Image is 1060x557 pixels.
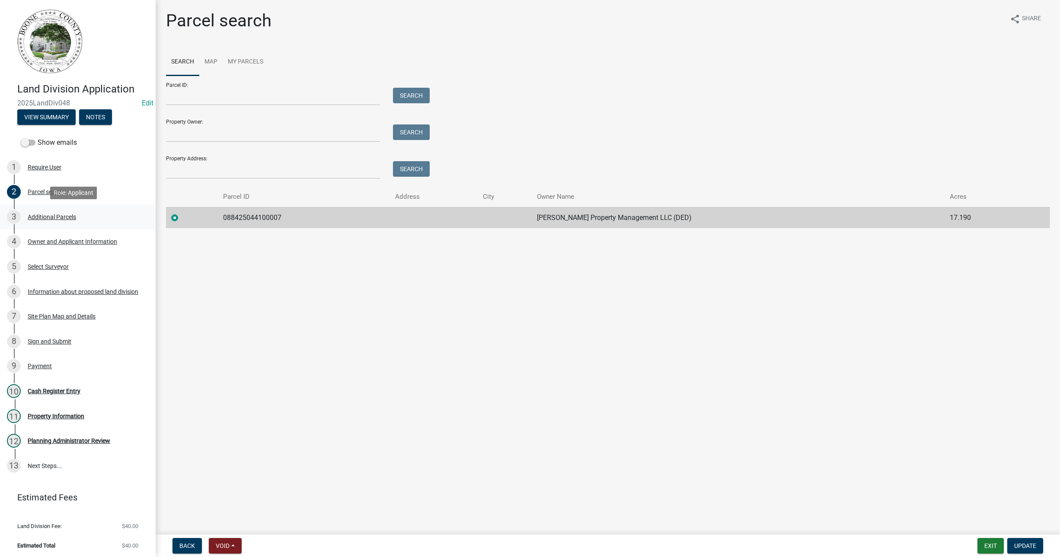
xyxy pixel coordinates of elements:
div: 7 [7,309,21,323]
div: Parcel search [28,189,64,195]
span: Back [179,542,195,549]
td: 17.190 [945,207,1024,228]
span: Estimated Total [17,543,55,548]
a: Estimated Fees [7,489,142,506]
div: 11 [7,409,21,423]
th: City [478,187,532,207]
div: Role: Applicant [50,187,97,199]
th: Owner Name [532,187,945,207]
a: My Parcels [223,48,268,76]
button: Void [209,538,242,554]
button: Search [393,161,430,177]
div: 2 [7,185,21,199]
td: 088425044100007 [218,207,390,228]
button: View Summary [17,109,76,125]
button: Notes [79,109,112,125]
div: 12 [7,434,21,448]
h4: Land Division Application [17,83,149,95]
div: Planning Administrator Review [28,438,110,444]
span: Update [1014,542,1036,549]
span: $40.00 [122,543,138,548]
i: share [1010,14,1020,24]
div: Select Surveyor [28,264,69,270]
div: Information about proposed land division [28,289,138,295]
div: 8 [7,334,21,348]
span: Share [1022,14,1041,24]
div: 5 [7,260,21,274]
span: $40.00 [122,523,138,529]
th: Acres [945,187,1024,207]
img: Boone County, Iowa [17,9,83,74]
button: Back [172,538,202,554]
button: shareShare [1003,10,1048,27]
h1: Parcel search [166,10,271,31]
span: 2025LandDiv048 [17,99,138,107]
wm-modal-confirm: Notes [79,114,112,121]
div: Payment [28,363,52,369]
div: 9 [7,359,21,373]
button: Update [1007,538,1043,554]
div: Site Plan Map and Details [28,313,96,319]
div: Owner and Applicant Information [28,239,117,245]
td: [PERSON_NAME] Property Management LLC (DED) [532,207,945,228]
div: Property Information [28,413,84,419]
div: Cash Register Entry [28,388,80,394]
a: Edit [142,99,153,107]
span: Void [216,542,230,549]
div: Require User [28,164,61,170]
button: Exit [977,538,1004,554]
label: Show emails [21,137,77,148]
div: 4 [7,235,21,248]
div: Sign and Submit [28,338,71,344]
div: 10 [7,384,21,398]
wm-modal-confirm: Edit Application Number [142,99,153,107]
th: Parcel ID [218,187,390,207]
button: Search [393,124,430,140]
div: 3 [7,210,21,224]
a: Map [199,48,223,76]
div: 1 [7,160,21,174]
button: Search [393,88,430,103]
wm-modal-confirm: Summary [17,114,76,121]
div: Additional Parcels [28,214,76,220]
div: 13 [7,459,21,473]
a: Search [166,48,199,76]
th: Address [390,187,478,207]
span: Land Division Fee: [17,523,62,529]
div: 6 [7,285,21,299]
